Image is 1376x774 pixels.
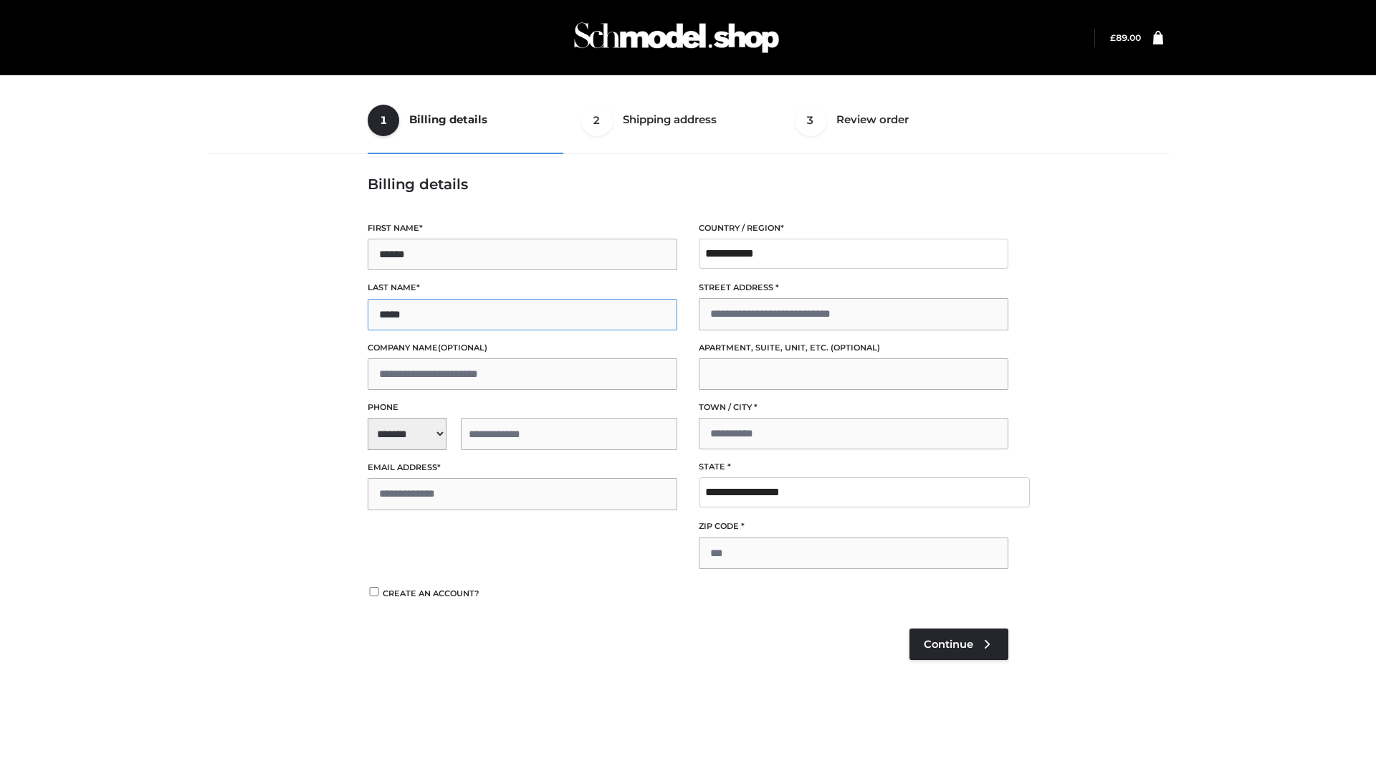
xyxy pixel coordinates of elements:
h3: Billing details [368,176,1008,193]
label: Country / Region [699,221,1008,235]
label: ZIP Code [699,520,1008,533]
label: Apartment, suite, unit, etc. [699,341,1008,355]
span: Create an account? [383,588,479,598]
label: Phone [368,401,677,414]
label: State [699,460,1008,474]
span: (optional) [831,343,880,353]
a: Continue [909,629,1008,660]
span: (optional) [438,343,487,353]
span: Continue [924,638,973,651]
label: First name [368,221,677,235]
bdi: 89.00 [1110,32,1141,43]
label: Company name [368,341,677,355]
label: Last name [368,281,677,295]
label: Street address [699,281,1008,295]
label: Town / City [699,401,1008,414]
input: Create an account? [368,587,381,596]
img: Schmodel Admin 964 [569,9,784,66]
span: £ [1110,32,1116,43]
a: £89.00 [1110,32,1141,43]
label: Email address [368,461,677,474]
